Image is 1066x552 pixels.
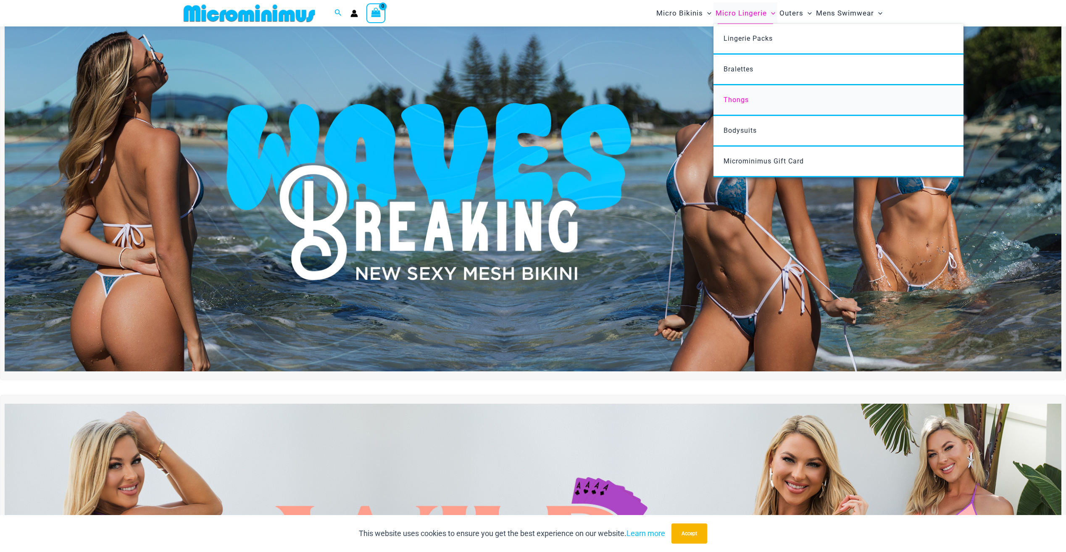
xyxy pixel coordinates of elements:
a: Learn more [626,529,665,538]
a: Micro BikinisMenu ToggleMenu Toggle [654,3,713,24]
span: Menu Toggle [874,3,882,24]
span: Menu Toggle [703,3,711,24]
span: Menu Toggle [803,3,812,24]
a: Bodysuits [713,116,963,147]
span: Lingerie Packs [724,34,773,42]
a: OutersMenu ToggleMenu Toggle [777,3,814,24]
span: Micro Lingerie [716,3,767,24]
nav: Site Navigation [653,1,886,25]
a: Bralettes [713,55,963,85]
a: Account icon link [350,10,358,17]
img: MM SHOP LOGO FLAT [180,4,318,23]
img: Waves Breaking Ocean Bikini Pack [5,13,1061,372]
a: Microminimus Gift Card [713,147,963,177]
span: Microminimus Gift Card [724,157,804,165]
p: This website uses cookies to ensure you get the best experience on our website. [359,527,665,540]
a: Micro LingerieMenu ToggleMenu Toggle [713,3,777,24]
a: Lingerie Packs [713,24,963,55]
span: Outers [779,3,803,24]
span: Thongs [724,96,749,104]
a: View Shopping Cart, empty [366,3,386,23]
button: Accept [671,523,707,544]
a: Mens SwimwearMenu ToggleMenu Toggle [814,3,884,24]
span: Menu Toggle [767,3,775,24]
span: Bralettes [724,65,753,73]
span: Micro Bikinis [656,3,703,24]
a: Search icon link [334,8,342,18]
span: Bodysuits [724,126,757,134]
span: Mens Swimwear [816,3,874,24]
a: Thongs [713,85,963,116]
